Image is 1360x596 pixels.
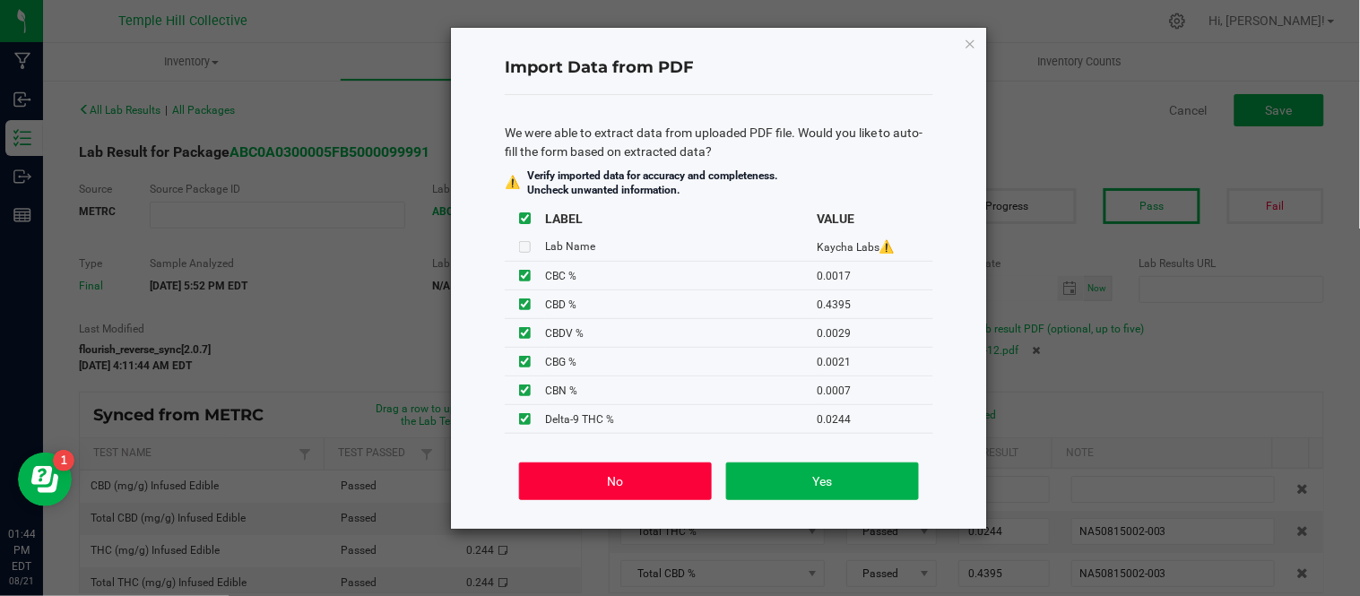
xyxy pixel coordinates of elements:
h4: Import Data from PDF [505,56,933,80]
p: Verify imported data for accuracy and completeness. Uncheck unwanted information. [527,168,777,197]
div: We were able to extract data from uploaded PDF file. Would you like to auto-fill the form based o... [505,124,933,161]
input: undefined [519,327,531,339]
input: undefined [519,384,531,396]
span: Unknown Lab [879,239,895,254]
th: VALUE [817,204,933,233]
button: Yes [726,462,919,500]
td: 0.0021 [817,348,933,376]
td: 0.4395 [817,290,933,319]
td: Kaycha Labs [817,233,933,262]
th: LABEL [545,204,817,233]
iframe: Resource center unread badge [53,450,74,471]
input: Unknown lab [519,241,531,253]
span: Delta-9 THC % [545,413,614,426]
td: 0.0017 [817,262,933,290]
input: undefined [519,270,531,281]
input: undefined [519,356,531,367]
td: 0.0029 [817,319,933,348]
td: 0.0244 [817,405,933,434]
button: Close [964,32,976,54]
span: CBD % [545,298,576,311]
span: CBN % [545,384,577,397]
input: undefined [519,413,531,425]
div: ⚠️ [505,173,520,192]
td: 0.0007 [817,376,933,405]
td: Lab Name [545,233,817,262]
span: CBG % [545,356,576,368]
iframe: Resource center [18,453,72,506]
input: undefined [519,298,531,310]
span: CBDV % [545,327,584,340]
button: No [519,462,712,500]
span: CBC % [545,270,576,282]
